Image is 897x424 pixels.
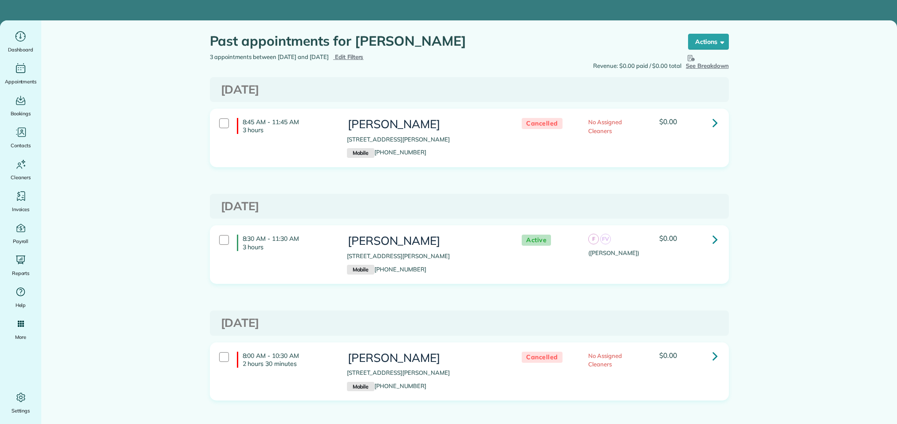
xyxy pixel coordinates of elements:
[686,53,729,71] button: See Breakdown
[221,83,718,96] h3: [DATE]
[347,369,504,377] p: [STREET_ADDRESS][PERSON_NAME]
[347,148,374,158] small: Mobile
[347,235,504,247] h3: [PERSON_NAME]
[347,382,374,392] small: Mobile
[243,243,334,251] p: 3 hours
[347,135,504,144] p: [STREET_ADDRESS][PERSON_NAME]
[4,125,38,150] a: Contacts
[16,301,26,310] span: Help
[588,234,599,244] span: F
[522,118,563,129] span: Cancelled
[347,382,426,389] a: Mobile[PHONE_NUMBER]
[686,53,729,69] span: See Breakdown
[237,235,334,251] h4: 8:30 AM - 11:30 AM
[4,285,38,310] a: Help
[588,352,622,368] span: No Assigned Cleaners
[522,235,551,246] span: Active
[4,189,38,214] a: Invoices
[4,61,38,86] a: Appointments
[659,117,677,126] span: $0.00
[588,118,622,134] span: No Assigned Cleaners
[12,269,30,278] span: Reports
[243,126,334,134] p: 3 hours
[4,253,38,278] a: Reports
[347,149,426,156] a: Mobile[PHONE_NUMBER]
[15,333,26,342] span: More
[659,234,677,243] span: $0.00
[203,53,469,62] div: 3 appointments between [DATE] and [DATE]
[12,205,30,214] span: Invoices
[4,29,38,54] a: Dashboard
[13,237,29,246] span: Payroll
[522,352,563,363] span: Cancelled
[237,118,334,134] h4: 8:45 AM - 11:45 AM
[688,34,729,50] button: Actions
[4,157,38,182] a: Cleaners
[4,221,38,246] a: Payroll
[221,317,718,330] h3: [DATE]
[659,351,677,360] span: $0.00
[347,266,426,273] a: Mobile[PHONE_NUMBER]
[347,265,374,275] small: Mobile
[221,200,718,213] h3: [DATE]
[335,53,364,60] span: Edit Filters
[5,77,37,86] span: Appointments
[347,118,504,131] h3: [PERSON_NAME]
[8,45,33,54] span: Dashboard
[243,360,334,368] p: 2 hours 30 minutes
[600,234,611,244] span: FV
[593,62,681,71] span: Revenue: $0.00 paid / $0.00 total
[11,141,31,150] span: Contacts
[347,252,504,261] p: [STREET_ADDRESS][PERSON_NAME]
[333,53,364,60] a: Edit Filters
[12,406,30,415] span: Settings
[4,93,38,118] a: Bookings
[588,249,639,256] span: ([PERSON_NAME])
[11,109,31,118] span: Bookings
[4,390,38,415] a: Settings
[347,352,504,365] h3: [PERSON_NAME]
[11,173,31,182] span: Cleaners
[210,34,671,48] h1: Past appointments for [PERSON_NAME]
[237,352,334,368] h4: 8:00 AM - 10:30 AM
